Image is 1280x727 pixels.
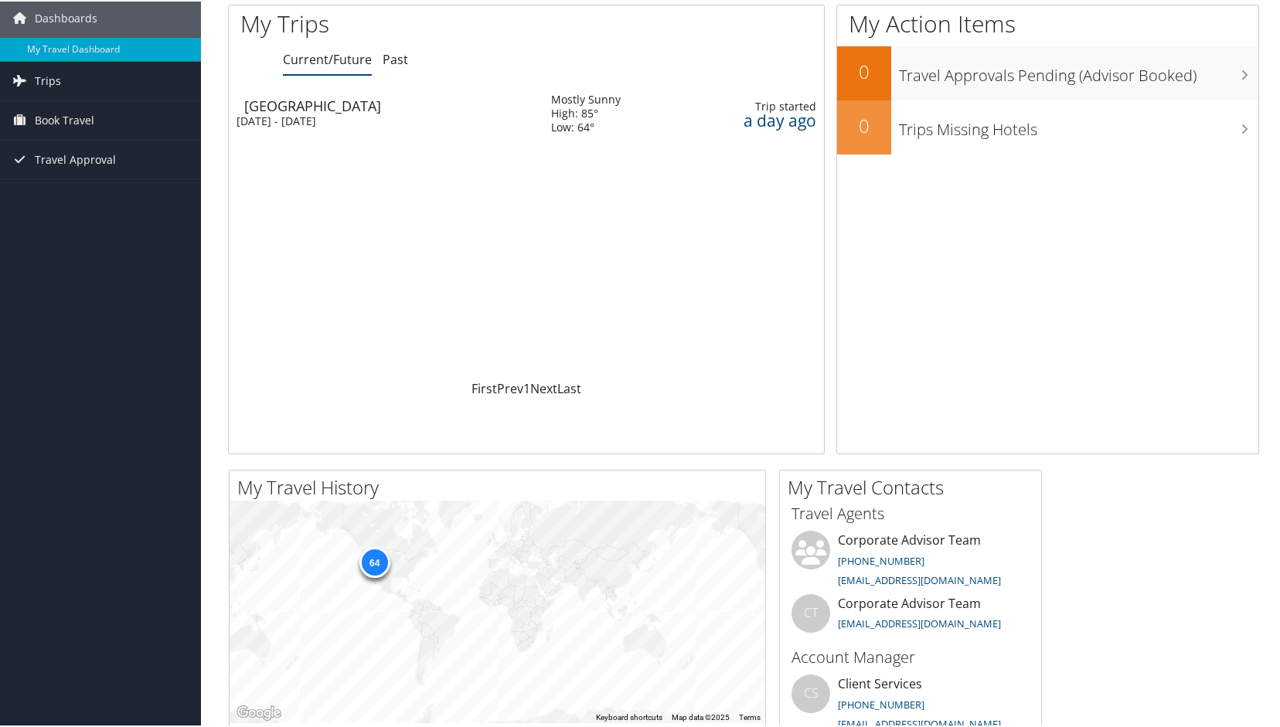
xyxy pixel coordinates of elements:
[700,98,816,112] div: Trip started
[791,501,1030,523] h3: Travel Agents
[523,379,530,396] a: 1
[530,379,557,396] a: Next
[551,91,621,105] div: Mostly Sunny
[551,119,621,133] div: Low: 64°
[237,473,765,499] h2: My Travel History
[244,97,536,111] div: [GEOGRAPHIC_DATA]
[838,572,1001,586] a: [EMAIL_ADDRESS][DOMAIN_NAME]
[899,56,1258,85] h3: Travel Approvals Pending (Advisor Booked)
[233,702,284,722] img: Google
[837,6,1258,39] h1: My Action Items
[497,379,523,396] a: Prev
[784,529,1037,593] li: Corporate Advisor Team
[784,593,1037,643] li: Corporate Advisor Team
[837,45,1258,99] a: 0Travel Approvals Pending (Advisor Booked)
[240,6,564,39] h1: My Trips
[471,379,497,396] a: First
[35,100,94,138] span: Book Travel
[672,712,730,720] span: Map data ©2025
[700,112,816,126] div: a day ago
[383,49,408,66] a: Past
[788,473,1041,499] h2: My Travel Contacts
[837,111,891,138] h2: 0
[837,57,891,83] h2: 0
[233,702,284,722] a: Open this area in Google Maps (opens a new window)
[283,49,372,66] a: Current/Future
[551,105,621,119] div: High: 85°
[791,593,830,631] div: CT
[237,113,528,127] div: [DATE] - [DATE]
[838,696,924,710] a: [PHONE_NUMBER]
[791,645,1030,667] h3: Account Manager
[359,545,390,576] div: 64
[791,673,830,712] div: CS
[35,139,116,178] span: Travel Approval
[35,60,61,99] span: Trips
[838,615,1001,629] a: [EMAIL_ADDRESS][DOMAIN_NAME]
[596,711,662,722] button: Keyboard shortcuts
[899,110,1258,139] h3: Trips Missing Hotels
[739,712,761,720] a: Terms (opens in new tab)
[557,379,581,396] a: Last
[838,552,924,566] a: [PHONE_NUMBER]
[837,99,1258,153] a: 0Trips Missing Hotels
